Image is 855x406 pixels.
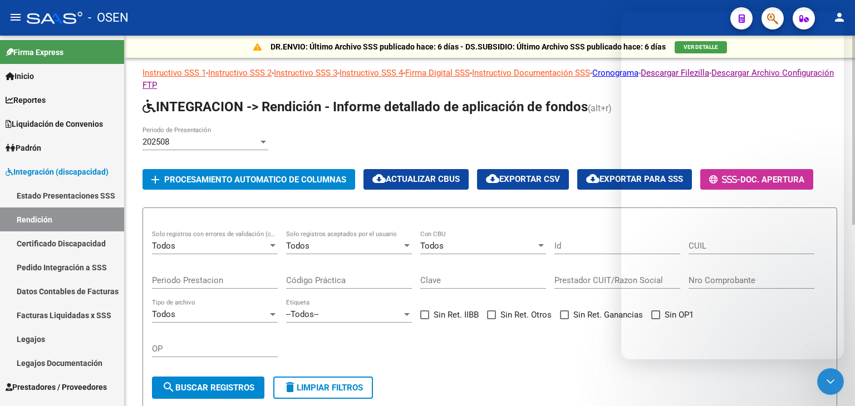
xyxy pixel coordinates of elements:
[149,331,185,339] span: Mensajes
[588,103,612,113] span: (alt+r)
[592,68,638,78] a: Cronograma
[477,169,569,190] button: Exportar CSV
[82,187,127,199] div: • Hace 58m
[162,380,175,394] mat-icon: search
[283,383,363,393] span: Limpiar filtros
[363,169,469,190] button: Actualizar CBUs
[283,380,297,394] mat-icon: delete
[152,377,264,399] button: Buscar registros
[50,176,813,185] span: Si, ud puede volver a procesar las columnas la cantidad de veces que lo neceaite.. este proceso v...
[486,172,499,185] mat-icon: cloud_download
[271,41,666,53] p: DR.ENVIO: Último Archivo SSS publicado hace: 6 días - DS.SUBSIDIO: Último Archivo SSS publicado h...
[142,137,169,147] span: 202508
[111,304,223,348] button: Mensajes
[500,308,552,321] span: Sin Ret. Otros
[434,308,479,321] span: Sin Ret. IIBB
[372,174,460,184] span: Actualizar CBUs
[142,169,355,190] button: Procesamiento automatico de columnas
[817,368,844,395] iframe: Intercom live chat
[11,214,212,244] div: Envíanos un mensaje
[577,169,692,190] button: Exportar para SSS
[164,175,346,185] span: Procesamiento automatico de columnas
[152,241,175,251] span: Todos
[340,68,403,78] a: Instructivo SSS 4
[286,309,318,319] span: --Todos--
[208,68,272,78] a: Instructivo SSS 2
[6,142,41,154] span: Padrón
[6,70,34,82] span: Inicio
[6,118,103,130] span: Liquidación de Convenios
[472,68,590,78] a: Instructivo Documentación SSS
[50,187,80,199] div: Soporte
[586,172,600,185] mat-icon: cloud_download
[420,241,444,251] span: Todos
[149,173,162,186] mat-icon: add
[486,174,560,184] span: Exportar CSV
[142,68,206,78] a: Instructivo SSS 1
[586,174,683,184] span: Exportar para SSS
[273,377,373,399] button: Limpiar filtros
[573,308,643,321] span: Sin Ret. Ganancias
[6,46,63,58] span: Firma Express
[191,18,212,38] div: Cerrar
[142,99,588,115] span: INTEGRACION -> Rendición - Informe detallado de aplicación de fondos
[405,68,470,78] a: Firma Digital SSS
[9,11,22,24] mat-icon: menu
[286,241,309,251] span: Todos
[142,67,837,91] p: - - - - - - - -
[372,172,386,185] mat-icon: cloud_download
[6,381,107,393] span: Prestadores / Proveedores
[88,6,129,30] span: - OSEN
[44,331,68,339] span: Inicio
[274,68,337,78] a: Instructivo SSS 3
[6,166,109,178] span: Integración (discapacidad)
[6,94,46,106] span: Reportes
[23,223,186,235] div: Envíanos un mensaje
[152,309,175,319] span: Todos
[621,11,844,359] iframe: Intercom live chat
[162,383,254,393] span: Buscar registros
